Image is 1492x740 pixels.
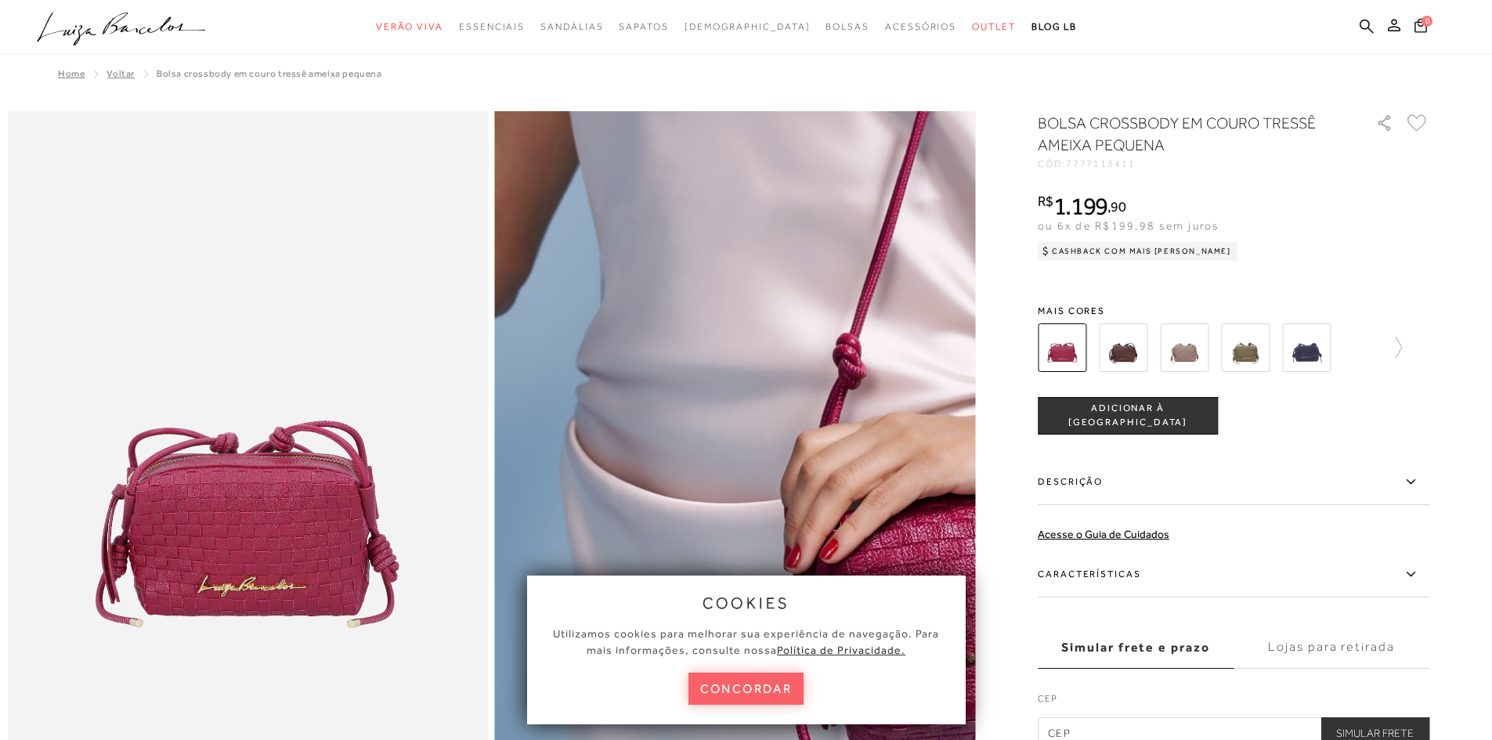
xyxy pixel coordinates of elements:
[703,594,790,612] span: cookies
[1038,528,1169,540] a: Acesse o Guia de Cuidados
[540,21,603,32] span: Sandálias
[885,21,956,32] span: Acessórios
[540,13,603,42] a: noSubCategoriesText
[459,13,525,42] a: noSubCategoriesText
[376,13,443,42] a: noSubCategoriesText
[1038,460,1429,505] label: Descrição
[1099,323,1147,372] img: BOLSA CROSSBODY EM COURO TRESSÊ CAFÉ PEQUENA
[1038,626,1234,669] label: Simular frete e prazo
[1107,200,1125,214] i: ,
[825,21,869,32] span: Bolsas
[1234,626,1429,669] label: Lojas para retirada
[1038,242,1237,261] div: Cashback com Mais [PERSON_NAME]
[1031,21,1077,32] span: BLOG LB
[885,13,956,42] a: noSubCategoriesText
[1038,323,1086,372] img: BOLSA CROSSBODY EM COURO TRESSÊ AMEIXA PEQUENA
[1038,306,1429,316] span: Mais cores
[1422,16,1432,27] span: 0
[1282,323,1331,372] img: BOLSA PEQUENA EM CAMURÇA TRAMADA AZUL COM ALÇA DE NÓS
[1160,323,1208,372] img: BOLSA CROSSBODY EM COURO TRESSÊ CINZA DUMBO PEQUENA
[685,13,811,42] a: noSubCategoriesText
[107,68,135,79] a: Voltar
[157,68,382,79] span: BOLSA CROSSBODY EM COURO TRESSÊ AMEIXA PEQUENA
[972,21,1016,32] span: Outlet
[619,13,668,42] a: noSubCategoriesText
[685,21,811,32] span: [DEMOGRAPHIC_DATA]
[825,13,869,42] a: noSubCategoriesText
[1031,13,1077,42] a: BLOG LB
[777,644,905,656] a: Política de Privacidade.
[619,21,668,32] span: Sapatos
[1039,402,1217,429] span: ADICIONAR À [GEOGRAPHIC_DATA]
[1038,159,1351,168] div: CÓD:
[1038,194,1053,208] i: R$
[1066,158,1136,169] span: 7777113411
[1038,219,1219,232] span: ou 6x de R$199,98 sem juros
[1038,691,1429,713] label: CEP
[1038,112,1331,156] h1: BOLSA CROSSBODY EM COURO TRESSÊ AMEIXA PEQUENA
[58,68,85,79] a: Home
[1111,198,1125,215] span: 90
[688,673,804,705] button: concordar
[1038,397,1218,435] button: ADICIONAR À [GEOGRAPHIC_DATA]
[1410,17,1432,38] button: 0
[972,13,1016,42] a: noSubCategoriesText
[553,627,939,656] span: Utilizamos cookies para melhorar sua experiência de navegação. Para mais informações, consulte nossa
[459,21,525,32] span: Essenciais
[1038,552,1429,597] label: Características
[376,21,443,32] span: Verão Viva
[1053,192,1108,220] span: 1.199
[1221,323,1270,372] img: BOLSA CROSSBODY EM COURO TRESSÊ VERDE TOMILHO PEQUENA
